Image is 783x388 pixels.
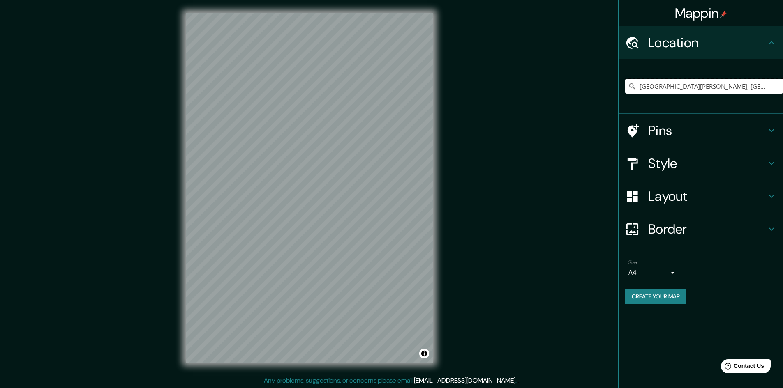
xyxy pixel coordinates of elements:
h4: Border [648,221,767,237]
canvas: Map [186,13,433,363]
div: Location [619,26,783,59]
iframe: Help widget launcher [710,356,774,379]
label: Size [628,259,637,266]
div: A4 [628,266,678,279]
div: Border [619,213,783,246]
div: Pins [619,114,783,147]
div: Layout [619,180,783,213]
input: Pick your city or area [625,79,783,94]
p: Any problems, suggestions, or concerns please email . [264,376,517,386]
h4: Pins [648,122,767,139]
h4: Location [648,34,767,51]
div: . [518,376,520,386]
img: pin-icon.png [720,11,727,18]
h4: Layout [648,188,767,204]
div: Style [619,147,783,180]
h4: Style [648,155,767,172]
div: . [517,376,518,386]
button: Create your map [625,289,686,304]
h4: Mappin [675,5,727,21]
button: Toggle attribution [419,349,429,358]
a: [EMAIL_ADDRESS][DOMAIN_NAME] [414,376,515,385]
